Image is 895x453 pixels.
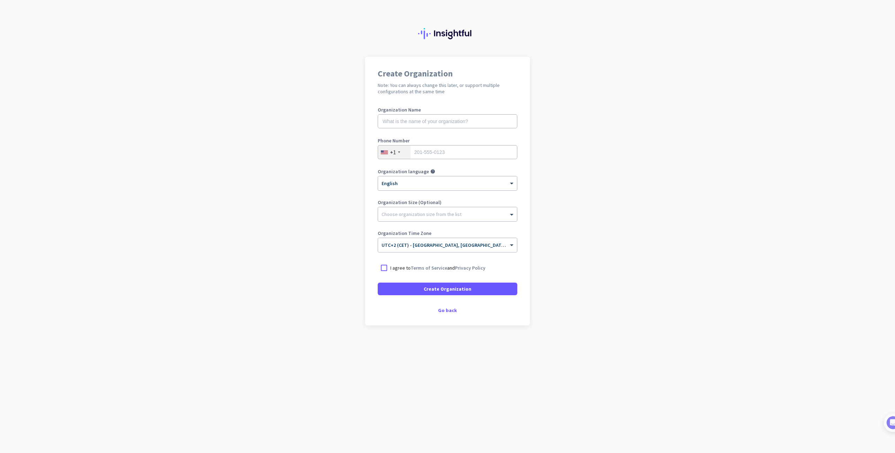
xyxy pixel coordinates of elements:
[378,82,517,95] h2: Note: You can always change this later, or support multiple configurations at the same time
[390,149,396,156] div: +1
[378,69,517,78] h1: Create Organization
[378,114,517,128] input: What is the name of your organization?
[378,200,517,205] label: Organization Size (Optional)
[418,28,477,39] img: Insightful
[378,308,517,313] div: Go back
[378,283,517,295] button: Create Organization
[378,231,517,236] label: Organization Time Zone
[378,169,429,174] label: Organization language
[455,265,485,271] a: Privacy Policy
[424,285,471,292] span: Create Organization
[430,169,435,174] i: help
[411,265,447,271] a: Terms of Service
[378,145,517,159] input: 201-555-0123
[390,264,485,271] p: I agree to and
[378,138,517,143] label: Phone Number
[378,107,517,112] label: Organization Name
